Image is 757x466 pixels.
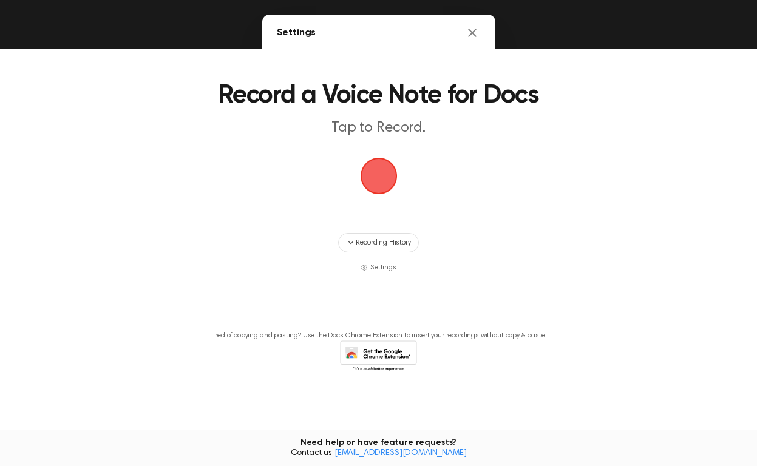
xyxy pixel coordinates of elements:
button: Recording History [338,233,418,252]
button: Settings [361,262,396,273]
h2: Settings [277,25,316,40]
a: [EMAIL_ADDRESS][DOMAIN_NAME] [334,449,467,458]
span: Contact us [7,448,750,459]
h1: Record a Voice Note for Docs [131,83,626,109]
button: Close settings [464,24,481,41]
span: Settings [370,262,396,273]
span: Recording History [356,237,410,248]
p: Tired of copying and pasting? Use the Docs Chrome Extension to insert your recordings without cop... [211,331,547,340]
img: Beep Logo [361,158,397,194]
p: Tap to Record. [146,118,612,138]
